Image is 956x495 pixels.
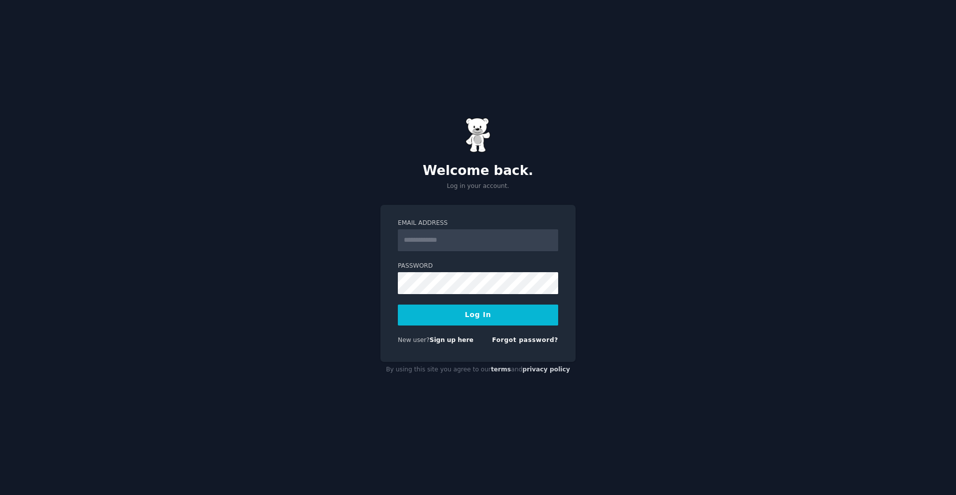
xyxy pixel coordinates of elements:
p: Log in your account. [380,182,576,191]
a: Sign up here [430,336,474,343]
a: terms [491,366,511,373]
h2: Welcome back. [380,163,576,179]
a: Forgot password? [492,336,558,343]
span: New user? [398,336,430,343]
label: Email Address [398,219,558,228]
button: Log In [398,305,558,326]
div: By using this site you agree to our and [380,362,576,378]
label: Password [398,262,558,271]
a: privacy policy [522,366,570,373]
img: Gummy Bear [466,118,490,153]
